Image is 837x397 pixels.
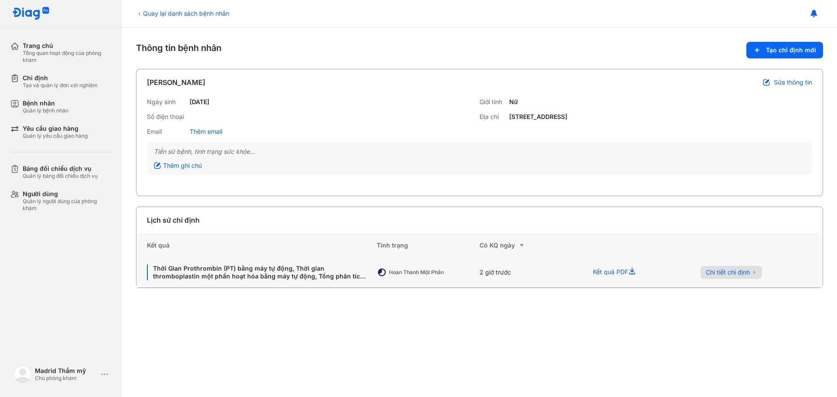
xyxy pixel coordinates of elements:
div: Chỉ định [23,74,98,82]
div: Địa chỉ [480,113,506,121]
div: Người dùng [23,190,112,198]
div: Giới tính [480,98,506,106]
div: Quản lý bảng đối chiếu dịch vụ [23,173,98,180]
div: Thêm email [190,128,222,136]
div: Thông tin bệnh nhân [136,42,823,58]
div: Bệnh nhân [23,99,68,107]
span: Sửa thông tin [774,78,812,86]
img: logo [12,7,50,20]
div: Madrid Thẩm mỹ [35,367,98,375]
div: Thời Gian Prothrombin (PT) bằng máy tự động, Thời gian thromboplastin một phần hoạt hóa bằng máy ... [147,265,366,280]
div: Trang chủ [23,42,112,50]
div: Kết quả PDF [582,258,690,288]
div: [STREET_ADDRESS] [509,113,567,121]
div: [PERSON_NAME] [147,77,205,88]
div: 2 giờ trước [480,258,582,288]
div: Lịch sử chỉ định [147,215,200,225]
div: Ngày sinh [147,98,186,106]
div: Thêm ghi chú [154,162,202,170]
div: Tổng quan hoạt động của phòng khám [23,50,112,64]
span: Tạo chỉ định mới [766,46,816,54]
div: Kết quả [136,233,377,258]
div: Tạo và quản lý đơn xét nghiệm [23,82,98,89]
div: Quản lý bệnh nhân [23,107,68,114]
div: Bảng đối chiếu dịch vụ [23,165,98,173]
div: Có KQ ngày [480,240,582,251]
div: Tiền sử bệnh, tình trạng sức khỏe... [154,148,805,156]
div: Chủ phòng khám [35,375,98,382]
button: Chi tiết chỉ định [701,266,762,279]
div: Tình trạng [377,233,480,258]
div: Số điện thoại [147,113,186,121]
div: Hoàn thành một phần [389,269,459,276]
div: Email [147,128,186,136]
div: [DATE] [190,98,209,106]
div: Quản lý yêu cầu giao hàng [23,132,88,139]
div: Quản lý người dùng của phòng khám [23,198,112,212]
span: Chi tiết chỉ định [706,268,750,276]
img: logo [14,366,31,383]
div: Nữ [509,98,518,106]
div: Yêu cầu giao hàng [23,125,88,132]
div: Quay lại danh sách bệnh nhân [136,9,229,18]
button: Tạo chỉ định mới [746,42,823,58]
